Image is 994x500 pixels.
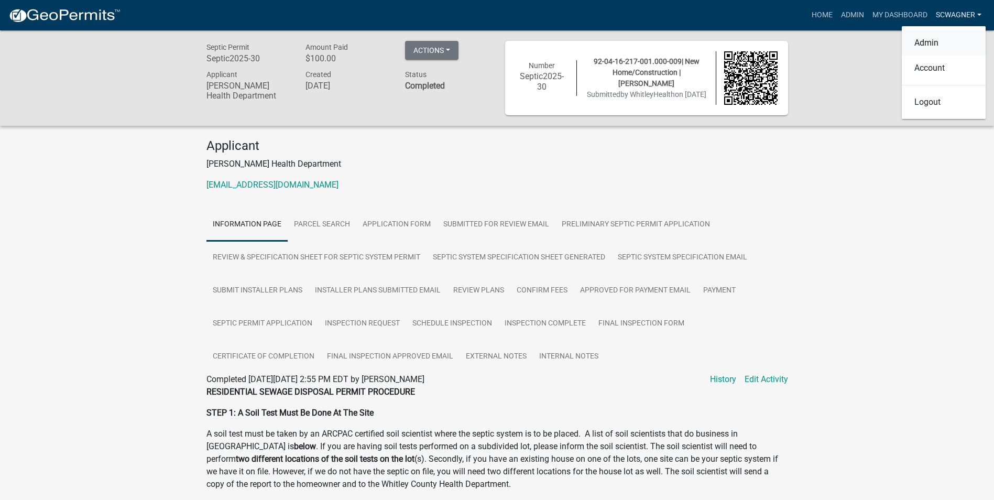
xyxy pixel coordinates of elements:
a: Payment [697,274,742,308]
span: Status [405,70,427,79]
strong: below [294,441,316,451]
img: QR code [724,51,778,105]
a: Review Plans [447,274,510,308]
span: by WhitleyHealth [620,90,675,99]
a: scwagner [932,5,986,25]
a: Septic System Specification Email [611,241,753,275]
a: Final Inspection Approved Email [321,340,460,374]
span: Septic Permit [206,43,249,51]
span: 92-04-16-217-001.000-009| New Home/Construction | [PERSON_NAME] [594,57,700,88]
a: [EMAIL_ADDRESS][DOMAIN_NAME] [206,180,338,190]
h6: [PERSON_NAME] Health Department [206,81,290,101]
a: Submit Installer Plans [206,274,309,308]
h6: [DATE] [305,81,389,91]
strong: Completed [405,81,445,91]
a: History [710,373,736,386]
a: Inspection Request [319,307,406,341]
p: [PERSON_NAME] Health Department [206,158,788,170]
a: Home [807,5,837,25]
h6: Septic2025-30 [516,71,569,91]
a: Edit Activity [745,373,788,386]
a: My Dashboard [868,5,932,25]
a: Approved for Payment Email [574,274,697,308]
button: Actions [405,41,458,60]
div: scwagner [902,26,986,119]
a: Logout [902,90,986,115]
strong: two different locations of the soil tests on the lot [236,454,414,464]
a: Information Page [206,208,288,242]
a: Admin [902,30,986,56]
a: Submitted for Review Email [437,208,555,242]
a: Review & Specification Sheet for Septic System Permit [206,241,427,275]
a: Account [902,56,986,81]
a: Inspection Complete [498,307,592,341]
a: Parcel search [288,208,356,242]
a: Schedule Inspection [406,307,498,341]
a: Confirm Fees [510,274,574,308]
span: Applicant [206,70,237,79]
a: Application Form [356,208,437,242]
span: Created [305,70,331,79]
p: A soil test must be taken by an ARCPAC certified soil scientist where the septic system is to be ... [206,428,788,491]
a: Internal Notes [533,340,605,374]
strong: STEP 1: A Soil Test Must Be Done At The Site [206,408,374,418]
a: Septic Permit Application [206,307,319,341]
a: Certificate of Completion [206,340,321,374]
a: Admin [837,5,868,25]
a: Final Inspection Form [592,307,691,341]
strong: RESIDENTIAL SEWAGE DISPOSAL PERMIT PROCEDURE [206,387,415,397]
h4: Applicant [206,138,788,154]
a: Installer Plans Submitted Email [309,274,447,308]
span: Number [529,61,555,70]
span: Amount Paid [305,43,348,51]
a: Preliminary Septic Permit Application [555,208,716,242]
a: External Notes [460,340,533,374]
span: Completed [DATE][DATE] 2:55 PM EDT by [PERSON_NAME] [206,374,424,384]
span: Submitted on [DATE] [587,90,706,99]
a: Septic System Specification Sheet Generated [427,241,611,275]
h6: Septic2025-30 [206,53,290,63]
h6: $100.00 [305,53,389,63]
